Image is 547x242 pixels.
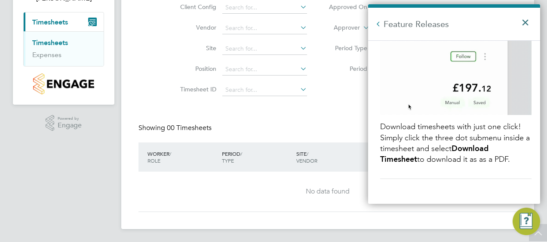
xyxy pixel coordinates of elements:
[145,146,220,168] div: WORKER
[296,157,317,164] span: VENDOR
[222,43,307,55] input: Search for...
[58,122,82,129] span: Engage
[24,31,104,66] div: Timesheets
[58,115,82,122] span: Powered by
[222,64,307,76] input: Search for...
[178,65,216,73] label: Position
[329,44,367,52] label: Period Type
[321,24,360,32] label: Approver
[167,124,212,132] span: 00 Timesheets
[375,3,406,11] span: Select date
[380,122,532,153] span: Download timesheets with just one click! Simply click the three dot submenu inside a timesheet an...
[294,146,369,168] div: SITE
[368,8,540,40] h2: Feature Releases
[222,84,307,96] input: Search for...
[513,208,540,235] button: Engage Resource Center
[240,150,242,157] span: /
[33,73,94,94] img: countryside-properties-logo-retina.png
[32,51,61,59] a: Expenses
[178,85,216,93] label: Timesheet ID
[24,12,104,31] button: Timesheets
[419,1,430,12] span: To
[329,3,367,11] label: Approved On
[222,2,307,14] input: Search for...
[178,44,216,52] label: Site
[307,150,308,157] span: /
[32,39,68,47] a: Timesheets
[222,157,234,164] span: TYPE
[220,146,294,168] div: PERIOD
[368,4,540,204] div: Engage Resource Centre
[178,3,216,11] label: Client Config
[380,144,491,164] strong: Download Timesheet
[521,10,534,29] button: Close
[148,157,160,164] span: ROLE
[46,115,82,131] a: Powered byEngage
[417,154,510,164] span: to download it as as a PDF.
[138,124,213,133] div: Showing
[435,3,466,11] span: Select date
[23,73,104,94] a: Go to home page
[178,24,216,31] label: Vendor
[169,150,171,157] span: /
[329,65,367,73] label: Period
[147,187,508,196] div: No data found
[222,22,307,34] input: Search for...
[374,20,383,28] button: Back to Resources
[380,24,532,115] img: guide-media-faafdd7e-3fa1-4feb-a610-ecfd38e3d368
[32,18,68,26] span: Timesheets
